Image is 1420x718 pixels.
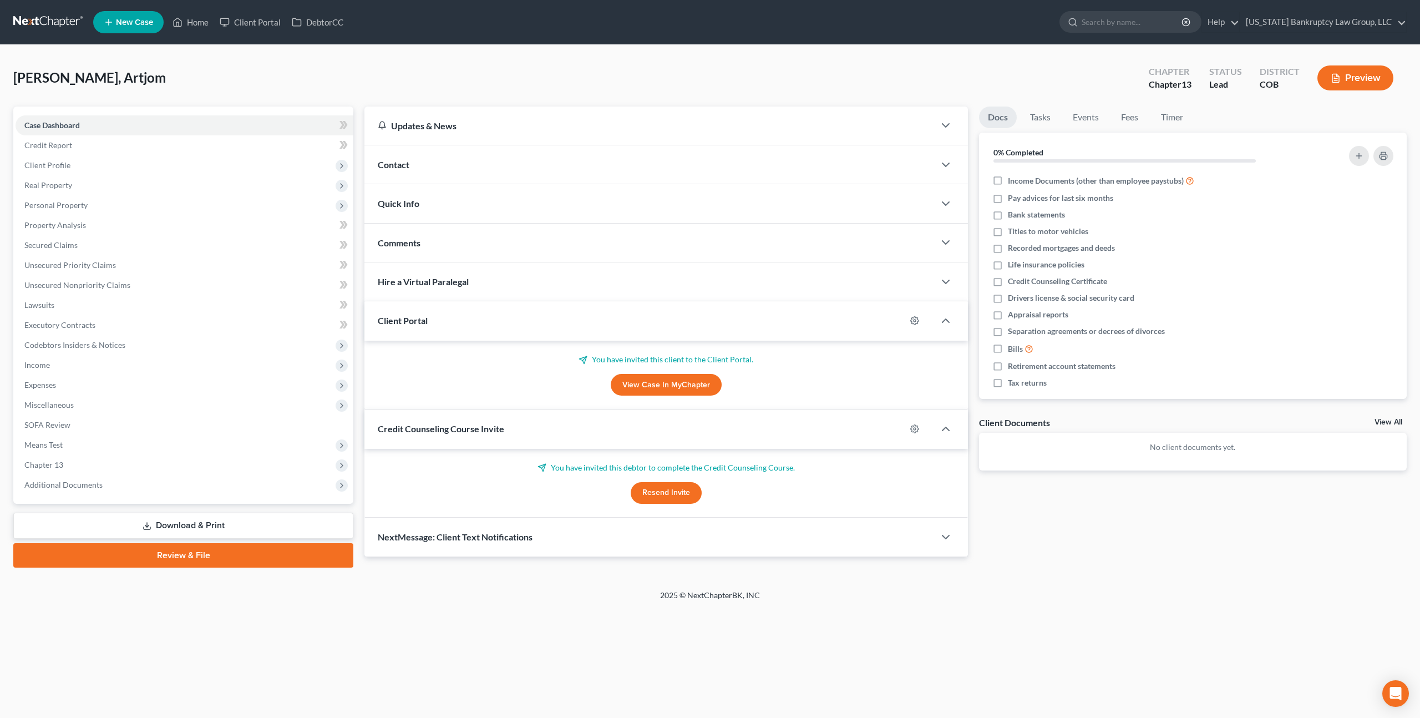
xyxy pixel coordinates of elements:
span: Bills [1008,343,1023,355]
span: Separation agreements or decrees of divorces [1008,326,1165,337]
span: Retirement account statements [1008,361,1115,372]
strong: 0% Completed [993,148,1043,157]
span: NextMessage: Client Text Notifications [378,532,532,542]
a: Property Analysis [16,215,353,235]
a: Secured Claims [16,235,353,255]
button: Preview [1317,65,1393,90]
span: Quick Info [378,198,419,209]
span: Pay advices for last six months [1008,193,1113,204]
a: View Case in MyChapter [611,374,722,396]
a: SOFA Review [16,415,353,435]
p: You have invited this debtor to complete the Credit Counseling Course. [378,462,955,473]
span: Client Portal [378,315,428,326]
a: View All [1375,418,1402,426]
div: Open Intercom Messenger [1382,680,1409,707]
span: Codebtors Insiders & Notices [24,340,125,350]
a: Download & Print [13,513,353,539]
span: Income [24,360,50,370]
span: Comments [378,237,420,248]
div: Chapter [1149,65,1191,78]
span: Property Analysis [24,220,86,230]
span: New Case [116,18,153,27]
span: Executory Contracts [24,320,95,330]
span: Expenses [24,380,56,390]
div: Client Documents [979,417,1050,428]
span: Case Dashboard [24,120,80,130]
span: [PERSON_NAME], Artjom [13,69,166,85]
span: Miscellaneous [24,400,74,409]
span: Credit Report [24,140,72,150]
span: Tax returns [1008,377,1047,388]
span: Unsecured Priority Claims [24,260,116,270]
div: Updates & News [378,120,921,132]
span: Lawsuits [24,300,54,310]
span: Additional Documents [24,480,103,489]
span: Titles to motor vehicles [1008,226,1088,237]
div: Chapter [1149,78,1191,91]
input: Search by name... [1082,12,1183,32]
a: Lawsuits [16,295,353,315]
div: District [1260,65,1300,78]
a: Docs [979,107,1017,128]
a: Tasks [1021,107,1059,128]
button: Resend Invite [631,482,702,504]
span: Contact [378,159,409,170]
span: Secured Claims [24,240,78,250]
a: Help [1202,12,1239,32]
span: Means Test [24,440,63,449]
a: Unsecured Nonpriority Claims [16,275,353,295]
span: Real Property [24,180,72,190]
span: Bank statements [1008,209,1065,220]
div: COB [1260,78,1300,91]
div: 2025 © NextChapterBK, INC [394,590,1026,610]
a: Credit Report [16,135,353,155]
span: Credit Counseling Certificate [1008,276,1107,287]
a: Case Dashboard [16,115,353,135]
span: Chapter 13 [24,460,63,469]
a: Review & File [13,543,353,568]
a: Executory Contracts [16,315,353,335]
span: Appraisal reports [1008,309,1068,320]
span: Hire a Virtual Paralegal [378,276,469,287]
span: SOFA Review [24,420,70,429]
a: [US_STATE] Bankruptcy Law Group, LLC [1240,12,1406,32]
span: Client Profile [24,160,70,170]
a: Fees [1112,107,1148,128]
p: No client documents yet. [988,442,1398,453]
span: Life insurance policies [1008,259,1084,270]
span: Personal Property [24,200,88,210]
p: You have invited this client to the Client Portal. [378,354,955,365]
a: DebtorCC [286,12,349,32]
span: Drivers license & social security card [1008,292,1134,304]
span: Recorded mortgages and deeds [1008,242,1115,254]
span: Income Documents (other than employee paystubs) [1008,175,1184,186]
a: Unsecured Priority Claims [16,255,353,275]
span: Unsecured Nonpriority Claims [24,280,130,290]
a: Client Portal [214,12,286,32]
a: Home [167,12,214,32]
span: 13 [1181,79,1191,89]
div: Lead [1209,78,1242,91]
a: Events [1064,107,1108,128]
span: Credit Counseling Course Invite [378,423,504,434]
a: Timer [1152,107,1192,128]
div: Status [1209,65,1242,78]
